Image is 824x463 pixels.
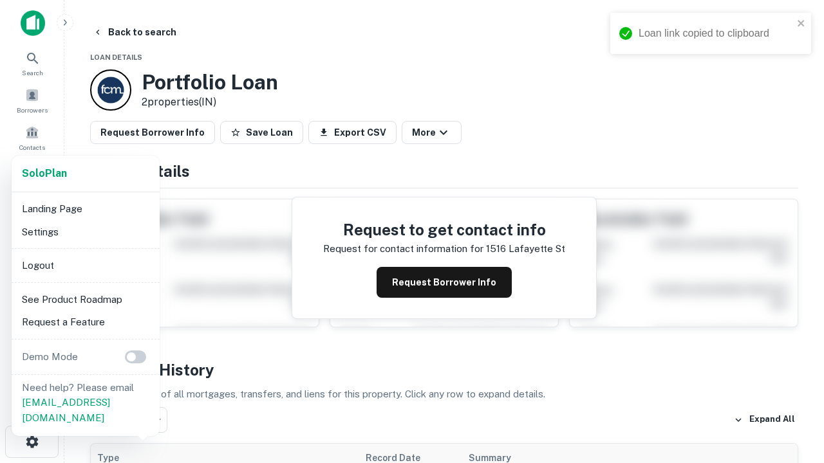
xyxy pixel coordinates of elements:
[639,26,793,41] div: Loan link copied to clipboard
[17,221,154,244] li: Settings
[17,254,154,277] li: Logout
[17,288,154,311] li: See Product Roadmap
[22,397,110,423] a: [EMAIL_ADDRESS][DOMAIN_NAME]
[22,167,67,179] strong: Solo Plan
[17,197,154,221] li: Landing Page
[760,360,824,422] iframe: Chat Widget
[17,349,83,365] p: Demo Mode
[17,311,154,334] li: Request a Feature
[22,166,67,181] a: SoloPlan
[797,18,806,30] button: close
[22,380,149,426] p: Need help? Please email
